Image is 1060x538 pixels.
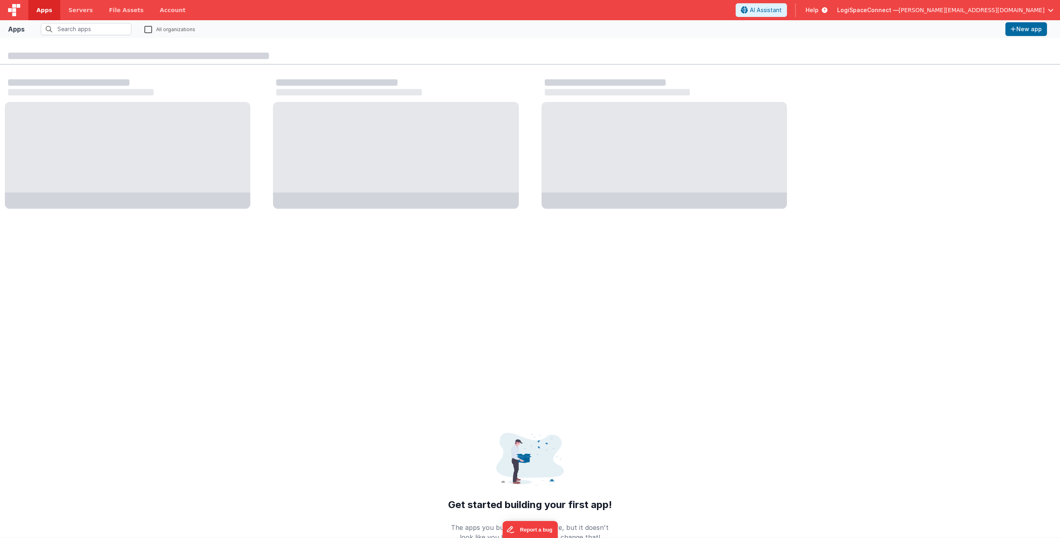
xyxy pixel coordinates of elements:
button: New app [1005,22,1047,36]
span: [PERSON_NAME][EMAIL_ADDRESS][DOMAIN_NAME] [899,6,1045,14]
label: All organizations [144,25,195,33]
div: Apps [8,24,25,34]
span: Servers [68,6,93,14]
span: Apps [36,6,52,14]
button: LogiSpaceConnect — [PERSON_NAME][EMAIL_ADDRESS][DOMAIN_NAME] [837,6,1054,14]
span: Help [806,6,819,14]
iframe: Marker.io feedback button [502,521,558,538]
input: Search apps [41,23,131,35]
span: File Assets [109,6,144,14]
span: LogiSpaceConnect — [837,6,899,14]
span: AI Assistant [750,6,782,14]
button: AI Assistant [736,3,787,17]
